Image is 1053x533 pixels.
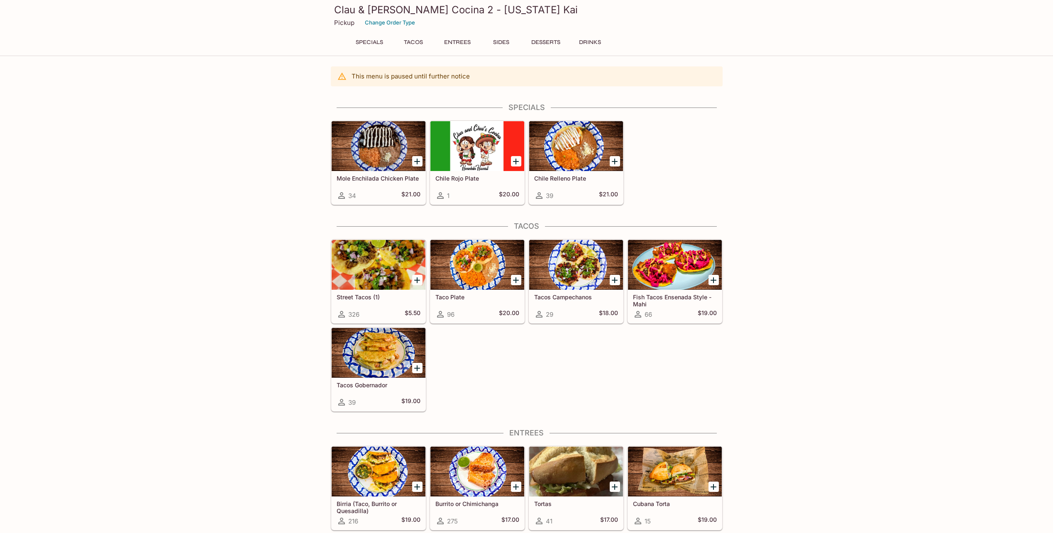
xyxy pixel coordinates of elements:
[435,175,519,182] h5: Chile Rojo Plate
[709,275,719,285] button: Add Fish Tacos Ensenada Style - Mahi
[628,447,722,496] div: Cubana Torta
[332,328,425,378] div: Tacos Gobernador
[412,156,423,166] button: Add Mole Enchilada Chicken Plate
[610,482,620,492] button: Add Tortas
[599,309,618,319] h5: $18.00
[435,500,519,507] h5: Burrito or Chimichanga
[401,516,420,526] h5: $19.00
[412,482,423,492] button: Add Birria (Taco, Burrito or Quesadilla)
[645,311,652,318] span: 66
[447,517,458,525] span: 275
[633,293,717,307] h5: Fish Tacos Ensenada Style - Mahi
[501,516,519,526] h5: $17.00
[348,311,359,318] span: 326
[447,192,450,200] span: 1
[337,293,420,301] h5: Street Tacos (1)
[546,192,553,200] span: 39
[529,447,623,496] div: Tortas
[610,275,620,285] button: Add Tacos Campechanos
[337,381,420,389] h5: Tacos Gobernador
[412,275,423,285] button: Add Street Tacos (1)
[645,517,651,525] span: 15
[447,311,454,318] span: 96
[348,192,356,200] span: 34
[529,121,623,171] div: Chile Relleno Plate
[527,37,565,48] button: Desserts
[331,121,426,205] a: Mole Enchilada Chicken Plate34$21.00
[628,446,722,530] a: Cubana Torta15$19.00
[430,121,524,171] div: Chile Rojo Plate
[499,309,519,319] h5: $20.00
[430,240,524,290] div: Taco Plate
[534,293,618,301] h5: Tacos Campechanos
[430,447,524,496] div: Burrito or Chimichanga
[430,446,525,530] a: Burrito or Chimichanga275$17.00
[401,191,420,200] h5: $21.00
[511,156,521,166] button: Add Chile Rojo Plate
[331,328,426,411] a: Tacos Gobernador39$19.00
[337,175,420,182] h5: Mole Enchilada Chicken Plate
[600,516,618,526] h5: $17.00
[334,19,354,27] p: Pickup
[405,309,420,319] h5: $5.50
[698,516,717,526] h5: $19.00
[628,240,722,290] div: Fish Tacos Ensenada Style - Mahi
[628,240,722,323] a: Fish Tacos Ensenada Style - Mahi66$19.00
[331,222,723,231] h4: Tacos
[331,428,723,438] h4: Entrees
[395,37,432,48] button: Tacos
[337,500,420,514] h5: Birria (Taco, Burrito or Quesadilla)
[331,103,723,112] h4: Specials
[572,37,609,48] button: Drinks
[332,240,425,290] div: Street Tacos (1)
[435,293,519,301] h5: Taco Plate
[546,517,552,525] span: 41
[430,121,525,205] a: Chile Rojo Plate1$20.00
[511,275,521,285] button: Add Taco Plate
[401,397,420,407] h5: $19.00
[709,482,719,492] button: Add Cubana Torta
[529,446,623,530] a: Tortas41$17.00
[610,156,620,166] button: Add Chile Relleno Plate
[546,311,553,318] span: 29
[351,37,388,48] button: Specials
[534,175,618,182] h5: Chile Relleno Plate
[511,482,521,492] button: Add Burrito or Chimichanga
[534,500,618,507] h5: Tortas
[348,517,358,525] span: 216
[361,16,419,29] button: Change Order Type
[430,240,525,323] a: Taco Plate96$20.00
[499,191,519,200] h5: $20.00
[332,121,425,171] div: Mole Enchilada Chicken Plate
[352,72,470,80] p: This menu is paused until further notice
[334,3,719,16] h3: Clau & [PERSON_NAME] Cocina 2 - [US_STATE] Kai
[412,363,423,373] button: Add Tacos Gobernador
[483,37,520,48] button: Sides
[331,446,426,530] a: Birria (Taco, Burrito or Quesadilla)216$19.00
[331,240,426,323] a: Street Tacos (1)326$5.50
[439,37,476,48] button: Entrees
[599,191,618,200] h5: $21.00
[529,240,623,290] div: Tacos Campechanos
[633,500,717,507] h5: Cubana Torta
[348,399,356,406] span: 39
[332,447,425,496] div: Birria (Taco, Burrito or Quesadilla)
[698,309,717,319] h5: $19.00
[529,121,623,205] a: Chile Relleno Plate39$21.00
[529,240,623,323] a: Tacos Campechanos29$18.00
